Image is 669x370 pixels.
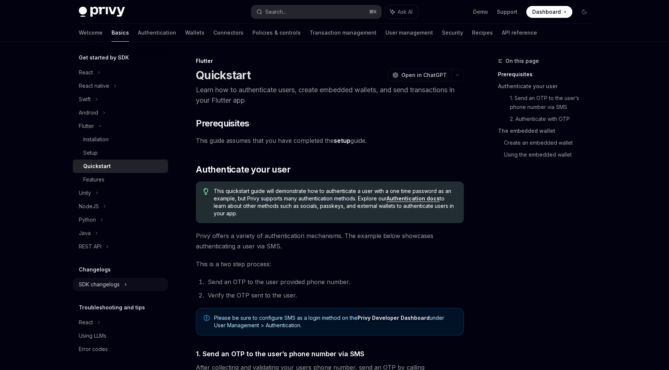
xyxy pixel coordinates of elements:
a: Error codes [73,342,168,356]
span: Authenticate your user [196,164,290,176]
span: Privy offers a variety of authentication mechanisms. The example below showcases authenticating a... [196,231,464,251]
a: Create an embedded wallet [504,137,596,149]
span: Open in ChatGPT [401,71,447,79]
span: Dashboard [532,8,561,16]
button: Ask AI [385,5,418,19]
svg: Tip [203,188,209,195]
div: Swift [79,95,91,104]
div: Python [79,215,96,224]
a: Transaction management [310,24,376,42]
a: Policies & controls [252,24,301,42]
div: Flutter [196,57,464,65]
a: The embedded wallet [498,125,596,137]
a: Security [442,24,463,42]
a: Prerequisites [498,68,596,80]
svg: Note [204,315,210,321]
a: 1. Send an OTP to the user’s phone number via SMS [510,92,596,113]
p: Learn how to authenticate users, create embedded wallets, and send transactions in your Flutter app [196,85,464,106]
div: SDK changelogs [79,280,120,289]
button: Open in ChatGPT [388,69,451,81]
a: Authentication docs [387,195,440,202]
a: setup [334,137,350,145]
a: Recipes [472,24,493,42]
li: Verify the OTP sent to the user. [206,290,464,300]
a: Setup [73,146,168,160]
img: dark logo [79,7,125,17]
span: On this page [505,57,539,65]
a: Basics [111,24,129,42]
span: Please be sure to configure SMS as a login method on the under User Management > Authentication. [214,314,456,329]
a: Welcome [79,24,103,42]
div: Android [79,108,98,117]
span: This is a two step process: [196,259,464,269]
h1: Quickstart [196,68,251,82]
a: Authenticate your user [498,80,596,92]
a: User management [385,24,433,42]
a: Wallets [185,24,204,42]
a: Quickstart [73,160,168,173]
span: ⌘ K [369,9,377,15]
div: REST API [79,242,101,251]
div: Flutter [79,122,94,131]
h5: Get started by SDK [79,53,129,62]
span: Ask AI [398,8,413,16]
a: Privy Developer Dashboard [358,315,430,321]
li: Send an OTP to the user provided phone number. [206,277,464,287]
button: Search...⌘K [251,5,381,19]
div: NodeJS [79,202,99,211]
a: 2. Authenticate with OTP [510,113,596,125]
div: React native [79,81,109,90]
a: Using LLMs [73,329,168,342]
div: Installation [83,135,109,144]
div: Using LLMs [79,331,106,340]
a: Connectors [213,24,243,42]
div: Setup [83,148,98,157]
div: Error codes [79,345,108,354]
a: Installation [73,133,168,146]
div: Unity [79,189,91,197]
a: Support [497,8,517,16]
button: Toggle dark mode [578,6,590,18]
div: Java [79,229,91,238]
span: 1. Send an OTP to the user’s phone number via SMS [196,349,364,359]
div: React [79,68,93,77]
a: Features [73,173,168,186]
div: Features [83,175,104,184]
div: Search... [265,7,286,16]
span: This guide assumes that you have completed the guide. [196,135,464,146]
a: Dashboard [526,6,572,18]
span: Prerequisites [196,118,249,129]
a: API reference [502,24,537,42]
span: This quickstart guide will demonstrate how to authenticate a user with a one time password as an ... [214,187,456,217]
a: Authentication [138,24,176,42]
div: Quickstart [83,162,111,171]
div: React [79,318,93,327]
h5: Changelogs [79,265,111,274]
a: Using the embedded wallet [504,149,596,161]
h5: Troubleshooting and tips [79,303,145,312]
a: Demo [473,8,488,16]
